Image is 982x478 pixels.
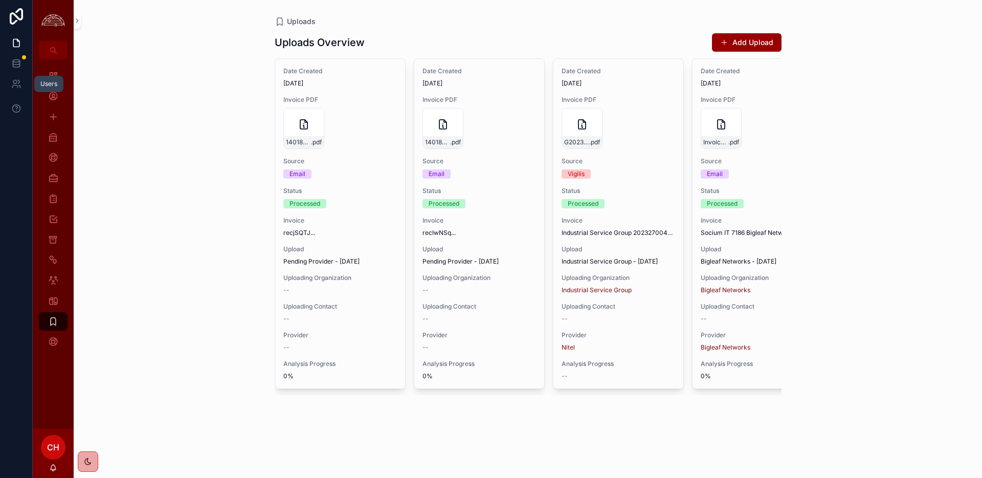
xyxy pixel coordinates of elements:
[562,79,675,88] span: [DATE]
[422,216,536,225] span: Invoice
[414,58,545,389] a: Date Created[DATE]Invoice PDF1401899_202509.pdfSourceEmailStatusProcessedInvoicerecIwNSq...Upload...
[422,372,536,380] span: 0%
[422,343,429,352] span: --
[422,79,536,88] span: [DATE]
[283,67,397,75] span: Date Created
[425,138,450,146] span: 1401899_202509
[283,257,397,266] span: Pending Provider - [DATE]
[568,169,585,179] div: Vigilis
[422,96,536,104] span: Invoice PDF
[562,360,675,368] span: Analysis Progress
[450,138,461,146] span: .pdf
[562,343,575,352] a: Nitel
[701,187,814,195] span: Status
[283,157,397,165] span: Source
[289,199,320,208] div: Processed
[701,229,814,237] span: Socium IT 7186 Bigleaf Networks-[DATE]
[422,229,456,237] span: recIwNSq...
[275,16,316,27] a: Uploads
[701,257,814,266] span: Bigleaf Networks - [DATE]
[429,199,459,208] div: Processed
[283,315,289,323] span: --
[701,302,814,311] span: Uploading Contact
[701,372,814,380] span: 0%
[47,441,59,453] span: CH
[701,216,814,225] span: Invoice
[562,187,675,195] span: Status
[701,245,814,253] span: Upload
[701,79,814,88] span: [DATE]
[422,257,536,266] span: Pending Provider - [DATE]
[287,16,316,27] span: Uploads
[562,157,675,165] span: Source
[562,315,568,323] span: --
[422,67,536,75] span: Date Created
[283,360,397,368] span: Analysis Progress
[562,67,675,75] span: Date Created
[701,331,814,339] span: Provider
[33,59,74,364] div: scrollable content
[692,58,823,389] a: Date Created[DATE]Invoice PDFInvoice_INV135815.pdfSourceEmailStatusProcessedInvoiceSocium IT 7186...
[701,315,707,323] span: --
[568,199,598,208] div: Processed
[562,257,675,266] span: Industrial Service Group - [DATE]
[562,274,675,282] span: Uploading Organization
[589,138,600,146] span: .pdf
[564,138,589,146] span: G2023270046-20251001
[289,169,305,179] div: Email
[286,138,311,146] span: 1401899_202509
[562,331,675,339] span: Provider
[701,360,814,368] span: Analysis Progress
[422,286,429,294] span: --
[703,138,728,146] span: Invoice_INV135815
[283,187,397,195] span: Status
[553,58,684,389] a: Date Created[DATE]Invoice PDFG2023270046-20251001.pdfSourceVigilisStatusProcessedInvoiceIndustria...
[283,286,289,294] span: --
[707,199,738,208] div: Processed
[562,245,675,253] span: Upload
[562,96,675,104] span: Invoice PDF
[283,302,397,311] span: Uploading Contact
[311,138,322,146] span: .pdf
[562,286,632,294] a: Industrial Service Group
[283,96,397,104] span: Invoice PDF
[701,96,814,104] span: Invoice PDF
[275,35,365,50] h1: Uploads Overview
[701,67,814,75] span: Date Created
[422,331,536,339] span: Provider
[40,80,57,88] div: Users
[275,58,406,389] a: Date Created[DATE]Invoice PDF1401899_202509.pdfSourceEmailStatusProcessedInvoicerecjSQTJ...Upload...
[422,360,536,368] span: Analysis Progress
[701,286,750,294] span: Bigleaf Networks
[422,302,536,311] span: Uploading Contact
[422,157,536,165] span: Source
[283,216,397,225] span: Invoice
[422,187,536,195] span: Status
[283,79,397,88] span: [DATE]
[422,245,536,253] span: Upload
[701,157,814,165] span: Source
[562,229,675,237] span: Industrial Service Group 2023270046 Nitel-[DATE]
[562,302,675,311] span: Uploading Contact
[283,274,397,282] span: Uploading Organization
[422,274,536,282] span: Uploading Organization
[728,138,739,146] span: .pdf
[283,229,315,237] span: recjSQTJ...
[283,331,397,339] span: Provider
[39,13,68,29] img: App logo
[429,169,444,179] div: Email
[283,343,289,352] span: --
[283,245,397,253] span: Upload
[562,372,568,380] span: --
[701,343,750,352] a: Bigleaf Networks
[712,33,782,52] button: Add Upload
[701,274,814,282] span: Uploading Organization
[422,315,429,323] span: --
[562,216,675,225] span: Invoice
[707,169,723,179] div: Email
[283,372,397,380] span: 0%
